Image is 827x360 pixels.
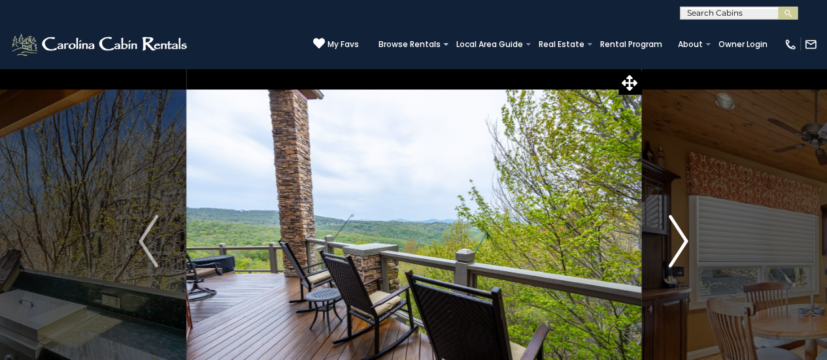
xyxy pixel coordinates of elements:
a: About [671,35,709,54]
img: mail-regular-white.png [804,38,817,51]
img: phone-regular-white.png [784,38,797,51]
a: My Favs [313,37,359,51]
a: Owner Login [712,35,774,54]
span: My Favs [328,39,359,50]
img: arrow [669,215,688,267]
a: Rental Program [594,35,669,54]
img: White-1-2.png [10,31,191,57]
a: Local Area Guide [450,35,530,54]
img: arrow [139,215,158,267]
a: Real Estate [532,35,591,54]
a: Browse Rentals [372,35,447,54]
